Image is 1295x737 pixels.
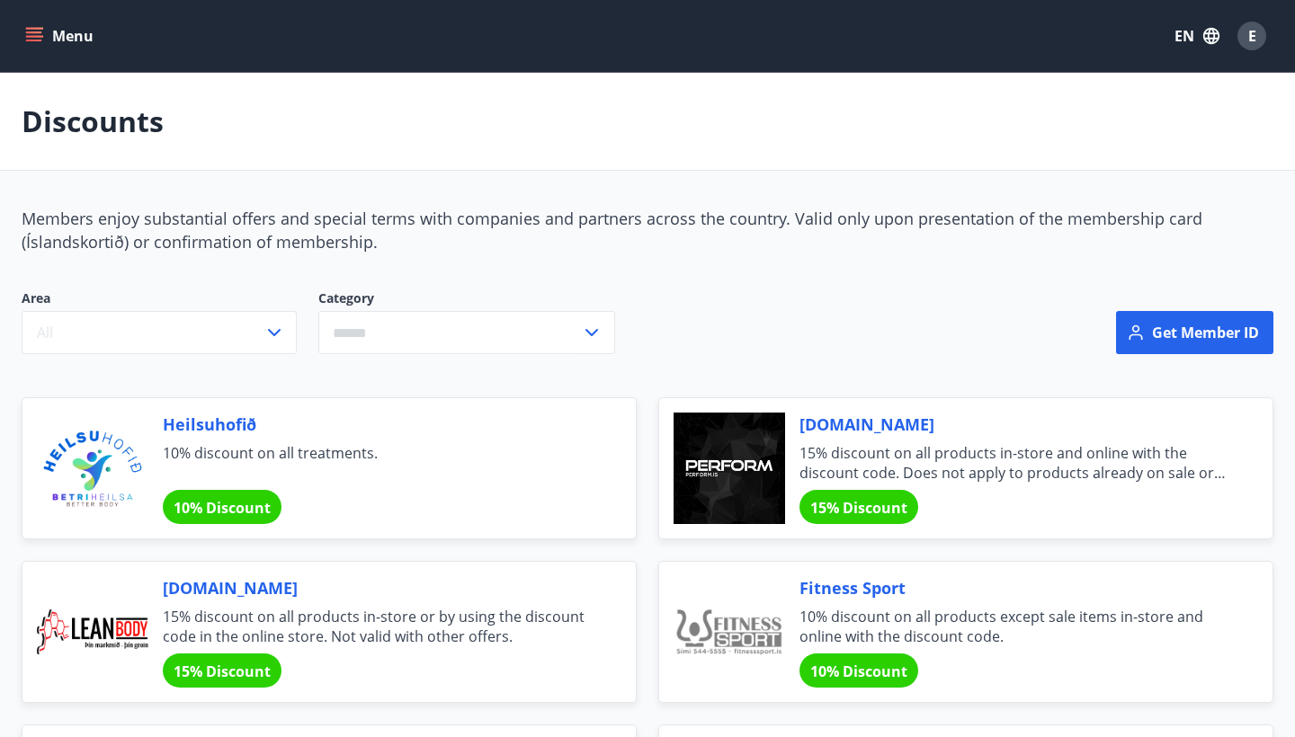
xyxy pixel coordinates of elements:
span: 10% discount on all products except sale items in-store and online with the discount code. [799,607,1229,646]
span: 15% discount on all products in-store or by using the discount code in the online store. Not vali... [163,607,593,646]
span: Members enjoy substantial offers and special terms with companies and partners across the country... [22,208,1202,253]
label: Category [318,289,615,307]
span: Heilsuhofið [163,413,593,436]
span: [DOMAIN_NAME] [163,576,593,599]
p: Discounts [22,102,164,141]
button: EN [1167,20,1227,52]
button: E [1230,14,1273,58]
button: All [22,311,297,354]
button: Get member ID [1116,311,1273,354]
span: 10% discount on all treatments. [163,443,593,483]
span: [DOMAIN_NAME] [799,413,1229,436]
span: E [1248,26,1256,46]
span: 10% Discount [810,662,907,681]
span: Area [22,289,297,311]
span: All [37,323,53,342]
button: menu [22,20,101,52]
span: 10% Discount [174,498,271,518]
span: 15% Discount [810,498,907,518]
span: 15% Discount [174,662,271,681]
span: Fitness Sport [799,576,1229,599]
span: 15% discount on all products in-store and online with the discount code. Does not apply to produc... [799,443,1229,483]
